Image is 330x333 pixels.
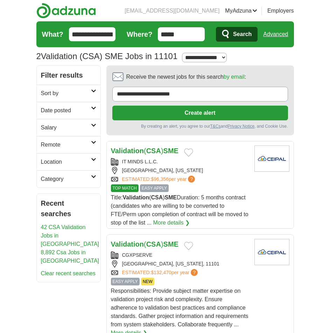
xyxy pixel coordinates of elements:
[37,85,100,102] a: Sort by
[37,102,100,119] a: Date posted
[216,27,258,42] button: Search
[112,123,288,129] div: By creating an alert, you agree to our and , and Cookie Use.
[111,288,248,327] span: Responsibilities: Provide subject matter expertise on validation project risk and complexity. Ens...
[111,251,249,259] div: CGXPSERVE
[42,29,63,40] label: What?
[111,147,178,155] a: Validation(CSA)SME
[184,148,193,157] button: Add to favorite jobs
[151,176,169,182] span: $96,356
[111,158,249,165] div: IT MINDS L.L.C.
[123,194,149,200] strong: Validation
[41,198,96,219] h2: Recent searches
[111,240,178,248] a: Validation(CSA)SME
[254,146,289,172] img: Company logo
[41,175,91,183] h2: Category
[125,7,219,15] li: [EMAIL_ADDRESS][DOMAIN_NAME]
[225,7,257,15] a: MyAdzuna
[37,136,100,153] a: Remote
[41,270,96,276] a: Clear recent searches
[112,106,288,120] button: Create alert
[41,141,91,149] h2: Remote
[41,224,99,247] a: 42 CSA Validation Jobs in [GEOGRAPHIC_DATA]
[111,147,144,155] strong: Validation
[41,106,91,115] h2: Date posted
[122,269,199,276] a: ESTIMATED:$132,470per year?
[233,27,252,41] span: Search
[151,194,163,200] strong: CSA
[151,270,171,275] span: $132,470
[267,7,294,15] a: Employers
[41,123,91,132] h2: Salary
[146,147,161,155] strong: CSA
[188,176,195,183] span: ?
[122,176,197,183] a: ESTIMATED:$96,356per year?
[41,158,91,166] h2: Location
[146,240,161,248] strong: CSA
[36,50,41,63] span: 2
[163,147,178,155] strong: SME
[263,27,288,41] a: Advanced
[41,249,99,264] a: 8,892 Csa Jobs in [GEOGRAPHIC_DATA]
[191,269,198,276] span: ?
[111,260,249,268] div: [GEOGRAPHIC_DATA], [US_STATE], 11101
[254,239,289,265] img: Company logo
[224,74,245,80] a: by email
[36,51,178,61] h1: Validation (CSA) SME Jobs in 11101
[111,194,248,226] span: Title: ( ) Duration: 5 months contract (candidates who are willing to be converted to FTE/Perm up...
[37,170,100,187] a: Category
[111,167,249,174] div: [GEOGRAPHIC_DATA], [US_STATE]
[37,153,100,170] a: Location
[165,194,177,200] strong: SME
[111,278,140,285] span: EASY APPLY
[41,89,91,98] h2: Sort by
[210,124,220,129] a: T&Cs
[111,184,139,192] span: TOP MATCH
[37,119,100,136] a: Salary
[140,184,169,192] span: EASY APPLY
[153,219,190,227] a: More details ❯
[127,29,152,40] label: Where?
[37,66,100,85] h2: Filter results
[111,240,144,248] strong: Validation
[163,240,178,248] strong: SME
[126,73,246,81] span: Receive the newest jobs for this search :
[184,242,193,250] button: Add to favorite jobs
[36,3,96,19] img: Adzuna logo
[141,278,154,285] span: NEW
[227,124,254,129] a: Privacy Notice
